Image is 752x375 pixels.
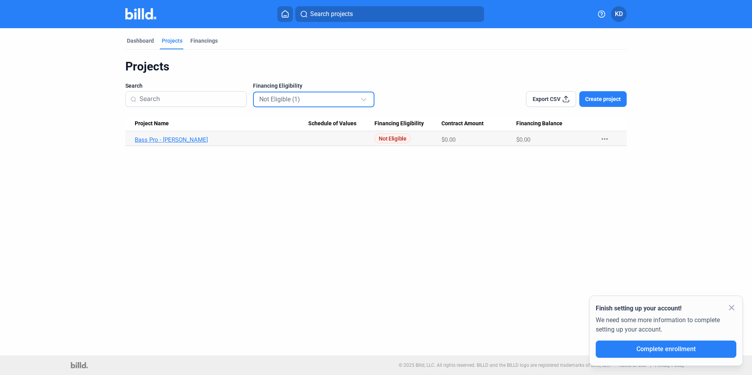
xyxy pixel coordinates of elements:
button: Complete enrollment [596,341,736,358]
mat-select-trigger: Not Eligible (1) [259,96,300,103]
span: Search [125,82,143,90]
span: $0.00 [516,136,530,143]
div: Finish setting up your account! [596,304,736,313]
p: © 2025 Billd, LLC. All rights reserved. BILLD and the BILLD logo are registered trademarks of Bil... [399,362,611,368]
div: Dashboard [127,37,154,45]
span: Project Name [135,120,169,127]
span: Complete enrollment [636,345,696,353]
div: We need some more information to complete setting up your account. [596,313,736,341]
img: logo [71,362,88,368]
div: Financings [190,37,218,45]
span: Not Eligible [374,133,410,143]
span: Financing Balance [516,120,562,127]
a: Bass Pro - [PERSON_NAME] [135,136,308,143]
div: Financing Balance [516,120,592,127]
span: Contract Amount [441,120,484,127]
mat-icon: more_horiz [600,134,609,144]
button: Create project [579,91,627,107]
div: Projects [125,59,627,74]
img: Billd Company Logo [125,8,156,20]
span: KD [615,9,623,19]
button: Search projects [295,6,484,22]
div: Financing Eligibility [374,120,441,127]
div: Project Name [135,120,308,127]
input: Search [139,91,242,107]
div: Contract Amount [441,120,516,127]
span: Schedule of Values [308,120,356,127]
span: Export CSV [533,95,560,103]
button: Export CSV [526,91,576,107]
div: Projects [162,37,183,45]
span: $0.00 [441,136,456,143]
button: KD [611,6,627,22]
span: Search projects [310,9,353,19]
div: Schedule of Values [308,120,375,127]
span: Create project [585,95,621,103]
mat-icon: close [727,303,736,312]
span: Financing Eligibility [374,120,424,127]
span: Financing Eligibility [253,82,302,90]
